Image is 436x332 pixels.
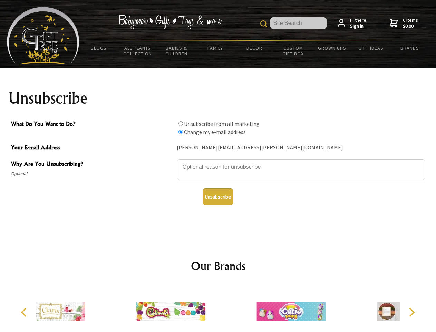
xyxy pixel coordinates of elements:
[118,15,222,29] img: Babywear - Gifts - Toys & more
[184,120,260,127] label: Unsubscribe from all marketing
[351,41,390,55] a: Gift Ideas
[184,129,246,136] label: Change my e-mail address
[235,41,274,55] a: Decor
[350,23,368,29] strong: Sign in
[390,17,418,29] a: 0 items$0.00
[312,41,351,55] a: Grown Ups
[7,7,79,64] img: Babyware - Gifts - Toys and more...
[404,305,419,320] button: Next
[196,41,235,55] a: Family
[177,159,425,180] textarea: Why Are You Unsubscribing?
[203,188,233,205] button: Unsubscribe
[350,17,368,29] span: Hi there,
[178,121,183,126] input: What Do You Want to Do?
[14,258,423,274] h2: Our Brands
[177,142,425,153] div: [PERSON_NAME][EMAIL_ADDRESS][PERSON_NAME][DOMAIN_NAME]
[11,120,173,130] span: What Do You Want to Do?
[274,41,313,61] a: Custom Gift Box
[260,20,267,27] img: product search
[390,41,429,55] a: Brands
[79,41,118,55] a: BLOGS
[8,90,428,107] h1: Unsubscribe
[157,41,196,61] a: Babies & Children
[11,143,173,153] span: Your E-mail Address
[11,159,173,169] span: Why Are You Unsubscribing?
[403,17,418,29] span: 0 items
[178,130,183,134] input: What Do You Want to Do?
[17,305,32,320] button: Previous
[403,23,418,29] strong: $0.00
[338,17,368,29] a: Hi there,Sign in
[118,41,157,61] a: All Plants Collection
[11,169,173,178] span: Optional
[270,17,327,29] input: Site Search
